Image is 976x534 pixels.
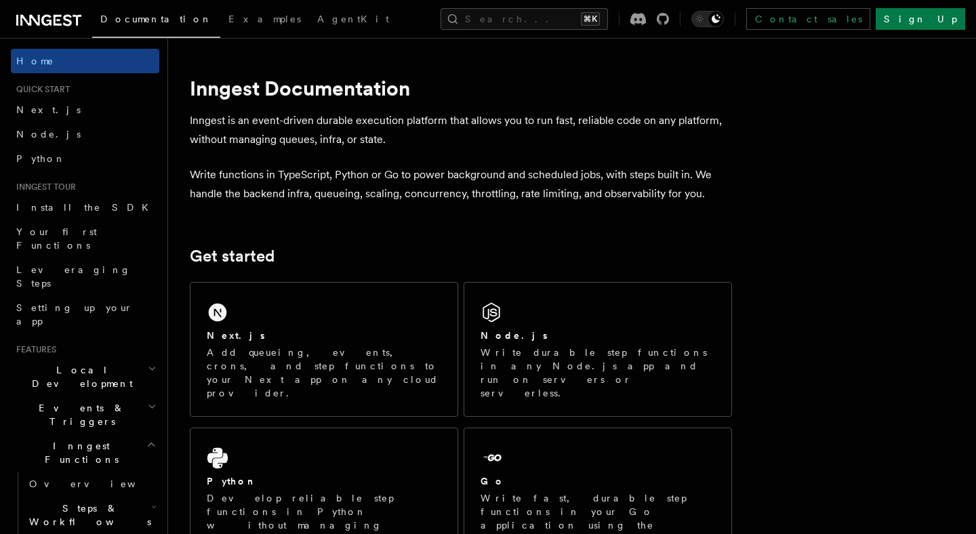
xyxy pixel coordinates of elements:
h2: Go [481,474,505,488]
span: Features [11,344,56,355]
span: Local Development [11,363,148,390]
span: Setting up your app [16,302,133,327]
span: Home [16,54,54,68]
a: Setting up your app [11,295,159,333]
h2: Next.js [207,329,265,342]
a: Next.jsAdd queueing, events, crons, and step functions to your Next app on any cloud provider. [190,282,458,417]
span: AgentKit [317,14,389,24]
a: Install the SDK [11,195,159,220]
span: Examples [228,14,301,24]
a: Node.js [11,122,159,146]
p: Add queueing, events, crons, and step functions to your Next app on any cloud provider. [207,346,441,400]
h2: Python [207,474,257,488]
span: Quick start [11,84,70,95]
h1: Inngest Documentation [190,76,732,100]
span: Node.js [16,129,81,140]
a: Your first Functions [11,220,159,258]
span: Documentation [100,14,212,24]
span: Inngest Functions [11,439,146,466]
span: Inngest tour [11,182,76,192]
p: Write durable step functions in any Node.js app and run on servers or serverless. [481,346,715,400]
span: Steps & Workflows [24,501,151,529]
button: Search...⌘K [441,8,608,30]
span: Events & Triggers [11,401,148,428]
a: Sign Up [876,8,965,30]
a: Get started [190,247,274,266]
p: Write functions in TypeScript, Python or Go to power background and scheduled jobs, with steps bu... [190,165,732,203]
span: Your first Functions [16,226,97,251]
a: AgentKit [309,4,397,37]
a: Leveraging Steps [11,258,159,295]
button: Toggle dark mode [691,11,724,27]
a: Contact sales [746,8,870,30]
span: Leveraging Steps [16,264,131,289]
kbd: ⌘K [581,12,600,26]
button: Local Development [11,358,159,396]
span: Next.js [16,104,81,115]
h2: Node.js [481,329,548,342]
a: Python [11,146,159,171]
span: Python [16,153,66,164]
p: Inngest is an event-driven durable execution platform that allows you to run fast, reliable code ... [190,111,732,149]
span: Overview [29,478,169,489]
a: Next.js [11,98,159,122]
span: Install the SDK [16,202,157,213]
button: Inngest Functions [11,434,159,472]
button: Events & Triggers [11,396,159,434]
a: Overview [24,472,159,496]
a: Examples [220,4,309,37]
a: Home [11,49,159,73]
a: Node.jsWrite durable step functions in any Node.js app and run on servers or serverless. [464,282,732,417]
a: Documentation [92,4,220,38]
button: Steps & Workflows [24,496,159,534]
